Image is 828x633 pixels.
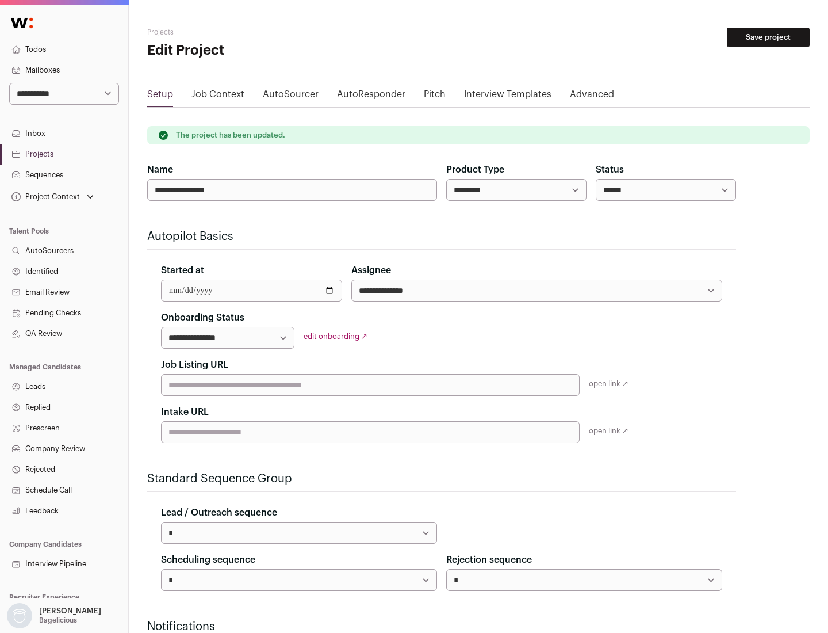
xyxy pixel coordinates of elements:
img: Wellfound [5,12,39,35]
p: [PERSON_NAME] [39,607,101,616]
h2: Standard Sequence Group [147,471,736,487]
button: Open dropdown [5,603,103,628]
a: AutoResponder [337,87,405,106]
label: Intake URL [161,405,209,419]
img: nopic.png [7,603,32,628]
label: Job Listing URL [161,358,228,372]
p: Bagelicious [39,616,77,625]
a: Job Context [191,87,244,106]
label: Lead / Outreach sequence [161,506,277,520]
a: Pitch [424,87,446,106]
h2: Autopilot Basics [147,228,736,245]
label: Assignee [351,264,391,277]
label: Scheduling sequence [161,553,255,567]
h2: Projects [147,28,368,37]
a: Interview Templates [464,87,551,106]
label: Status [596,163,624,177]
h1: Edit Project [147,41,368,60]
a: AutoSourcer [263,87,319,106]
label: Product Type [446,163,504,177]
a: edit onboarding ↗ [304,333,367,340]
label: Name [147,163,173,177]
label: Started at [161,264,204,277]
div: Project Context [9,192,80,201]
a: Advanced [570,87,614,106]
button: Open dropdown [9,189,96,205]
label: Rejection sequence [446,553,532,567]
button: Save project [727,28,810,47]
p: The project has been updated. [176,131,285,140]
label: Onboarding Status [161,311,244,325]
a: Setup [147,87,173,106]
